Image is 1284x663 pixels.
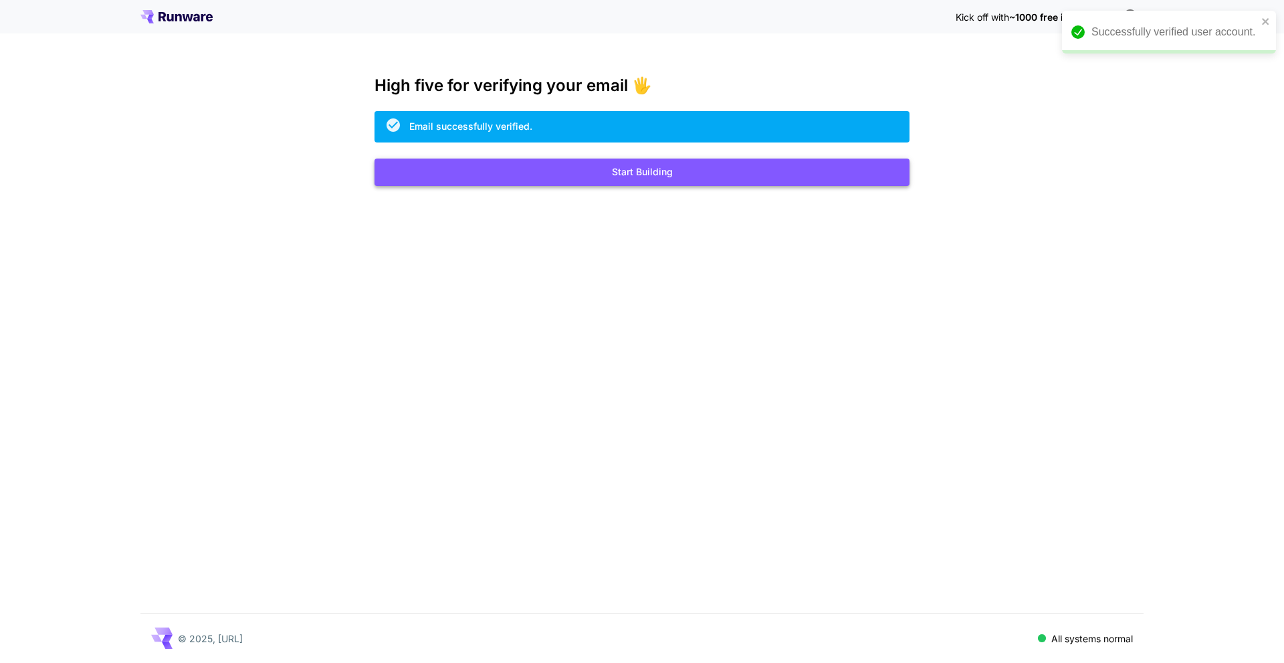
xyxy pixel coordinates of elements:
[1261,16,1271,27] button: close
[374,159,909,186] button: Start Building
[409,119,532,133] div: Email successfully verified.
[178,632,243,646] p: © 2025, [URL]
[1051,632,1133,646] p: All systems normal
[1117,3,1144,29] button: In order to qualify for free credit, you need to sign up with a business email address and click ...
[956,11,1009,23] span: Kick off with
[1091,24,1257,40] div: Successfully verified user account.
[1009,11,1111,23] span: ~1000 free images! 🎈
[374,76,909,95] h3: High five for verifying your email 🖐️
